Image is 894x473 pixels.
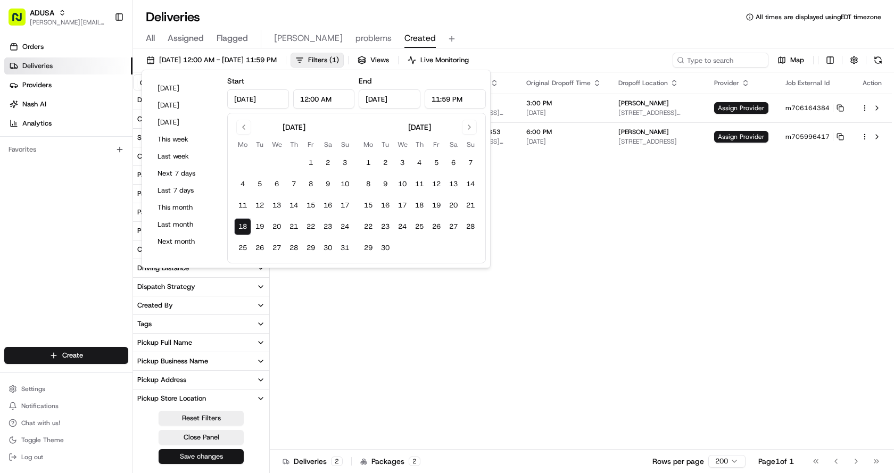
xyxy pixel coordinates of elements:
[137,95,203,105] div: Delivery Status
[785,104,830,112] span: m706164384
[618,137,697,146] span: [STREET_ADDRESS]
[159,430,244,445] button: Close Panel
[22,119,52,128] span: Analytics
[101,154,171,165] span: API Documentation
[153,183,217,198] button: Last 7 days
[21,154,81,165] span: Knowledge Base
[360,239,377,256] button: 29
[293,89,355,109] input: Time
[22,61,53,71] span: Deliveries
[4,57,133,74] a: Deliveries
[268,239,285,256] button: 27
[30,18,106,27] button: [PERSON_NAME][EMAIL_ADDRESS][PERSON_NAME][DOMAIN_NAME]
[234,176,251,193] button: 4
[360,197,377,214] button: 15
[268,139,285,150] th: Wednesday
[428,197,445,214] button: 19
[251,197,268,214] button: 12
[137,394,206,403] div: Pickup Store Location
[329,55,339,65] span: ( 1 )
[445,154,462,171] button: 6
[146,9,200,26] h1: Deliveries
[22,99,46,109] span: Nash AI
[377,139,394,150] th: Tuesday
[30,7,54,18] button: ADUSA
[336,176,353,193] button: 10
[652,456,704,467] p: Rows per page
[408,122,431,132] div: [DATE]
[137,189,209,198] div: Package Requirements
[4,38,133,55] a: Orders
[251,139,268,150] th: Tuesday
[153,234,217,249] button: Next month
[133,259,269,277] button: Driving Distance
[714,79,739,87] span: Provider
[28,69,176,80] input: Clear
[428,139,445,150] th: Friday
[714,131,768,143] span: Assign Provider
[133,371,269,389] button: Pickup Address
[526,99,601,107] span: 3:00 PM
[411,197,428,214] button: 18
[137,170,183,180] div: Package Value
[319,239,336,256] button: 30
[4,433,128,447] button: Toggle Theme
[411,154,428,171] button: 4
[861,79,883,87] div: Action
[234,139,251,150] th: Monday
[133,278,269,296] button: Dispatch Strategy
[133,315,269,333] button: Tags
[370,55,389,65] span: Views
[394,154,411,171] button: 3
[133,203,269,221] button: Package Tags
[227,76,244,86] label: Start
[756,13,881,21] span: All times are displayed using EDT timezone
[462,197,479,214] button: 21
[428,154,445,171] button: 5
[106,180,129,188] span: Pylon
[137,226,184,236] div: Provider Name
[75,180,129,188] a: Powered byPylon
[377,218,394,235] button: 23
[319,176,336,193] button: 9
[785,132,830,141] span: m705996417
[285,218,302,235] button: 21
[285,139,302,150] th: Thursday
[445,139,462,150] th: Saturday
[234,218,251,235] button: 18
[285,239,302,256] button: 28
[526,137,601,146] span: [DATE]
[4,399,128,413] button: Notifications
[36,102,175,112] div: Start new chat
[22,80,52,90] span: Providers
[11,11,32,32] img: Nash
[283,122,305,132] div: [DATE]
[22,42,44,52] span: Orders
[773,53,809,68] button: Map
[133,166,269,184] button: Package Value
[217,32,248,45] span: Flagged
[21,419,60,427] span: Chat with us!
[618,109,697,117] span: [STREET_ADDRESS][PERSON_NAME][PERSON_NAME]
[336,154,353,171] button: 3
[336,139,353,150] th: Sunday
[360,154,377,171] button: 1
[336,197,353,214] button: 17
[360,218,377,235] button: 22
[377,239,394,256] button: 30
[153,98,217,113] button: [DATE]
[462,139,479,150] th: Sunday
[4,4,110,30] button: ADUSA[PERSON_NAME][EMAIL_ADDRESS][PERSON_NAME][DOMAIN_NAME]
[137,114,151,124] div: City
[409,457,420,466] div: 2
[268,176,285,193] button: 6
[360,139,377,150] th: Monday
[153,115,217,130] button: [DATE]
[404,32,436,45] span: Created
[234,197,251,214] button: 11
[153,166,217,181] button: Next 7 days
[462,120,477,135] button: Go to next month
[355,32,392,45] span: problems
